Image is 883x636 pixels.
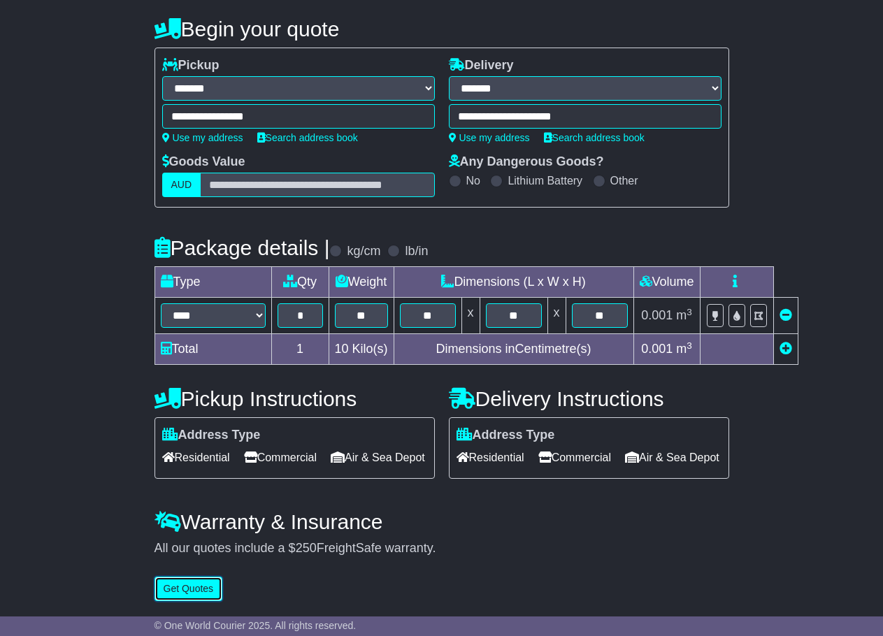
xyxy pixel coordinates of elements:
sup: 3 [687,340,692,351]
td: Qty [271,267,329,298]
h4: Warranty & Insurance [155,510,729,533]
label: Other [610,174,638,187]
span: 250 [296,541,317,555]
span: Residential [162,447,230,468]
span: 10 [335,342,349,356]
h4: Begin your quote [155,17,729,41]
h4: Package details | [155,236,330,259]
td: x [461,298,480,334]
td: 1 [271,334,329,365]
a: Use my address [449,132,530,143]
td: x [547,298,566,334]
label: Any Dangerous Goods? [449,154,604,170]
td: Total [155,334,271,365]
td: Volume [633,267,700,298]
span: Air & Sea Depot [331,447,425,468]
label: Address Type [457,428,555,443]
a: Search address book [257,132,358,143]
label: lb/in [405,244,428,259]
label: Address Type [162,428,261,443]
span: 0.001 [641,308,673,322]
td: Type [155,267,271,298]
button: Get Quotes [155,577,223,601]
label: No [466,174,480,187]
span: Air & Sea Depot [625,447,719,468]
span: 0.001 [641,342,673,356]
label: Lithium Battery [508,174,582,187]
label: Goods Value [162,154,245,170]
label: Delivery [449,58,514,73]
h4: Pickup Instructions [155,387,435,410]
td: Dimensions in Centimetre(s) [394,334,633,365]
span: m [676,342,692,356]
div: All our quotes include a $ FreightSafe warranty. [155,541,729,556]
a: Remove this item [780,308,792,322]
span: m [676,308,692,322]
a: Use my address [162,132,243,143]
td: Dimensions (L x W x H) [394,267,633,298]
a: Search address book [544,132,645,143]
label: AUD [162,173,201,197]
a: Add new item [780,342,792,356]
td: Weight [329,267,394,298]
label: Pickup [162,58,220,73]
span: © One World Courier 2025. All rights reserved. [155,620,357,631]
label: kg/cm [347,244,380,259]
td: Kilo(s) [329,334,394,365]
span: Commercial [538,447,611,468]
h4: Delivery Instructions [449,387,729,410]
span: Commercial [244,447,317,468]
sup: 3 [687,307,692,317]
span: Residential [457,447,524,468]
